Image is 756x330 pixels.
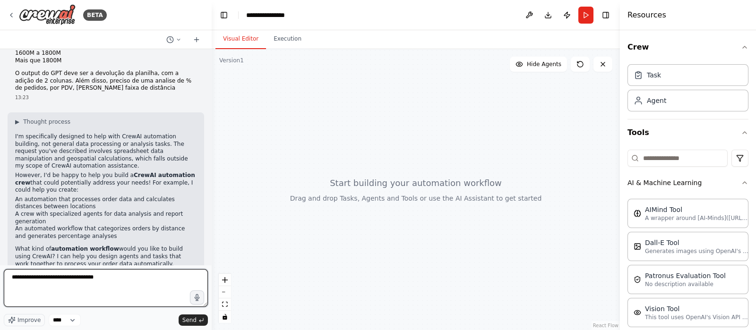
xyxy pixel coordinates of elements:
span: Improve [17,316,41,324]
button: Switch to previous chat [163,34,185,45]
button: Visual Editor [215,29,266,49]
div: BETA [83,9,107,21]
div: Patronus Evaluation Tool [645,271,726,280]
button: Send [179,314,208,326]
span: Send [182,316,197,324]
span: Hide Agents [527,60,561,68]
li: A crew with specialized agents for data analysis and report generation [15,211,197,225]
div: Crew [627,60,748,119]
div: Task [647,70,661,80]
li: An automated workflow that categorizes orders by distance and generates percentage analyses [15,225,197,240]
div: 13:23 [15,94,197,101]
p: However, I'd be happy to help you build a that could potentially address your needs! For example,... [15,172,197,194]
img: AIMindTool [634,210,641,217]
button: Hide right sidebar [599,8,612,22]
li: 1600M a 1800M [15,50,197,57]
p: Generates images using OpenAI's Dall-E model. [645,247,749,255]
button: Hide Agents [510,57,567,72]
img: VisionTool [634,309,641,316]
div: React Flow controls [219,274,231,323]
button: Tools [627,119,748,146]
strong: CrewAI automation crew [15,172,195,186]
button: Improve [4,314,45,326]
a: React Flow attribution [593,323,619,328]
img: Logo [19,4,76,25]
button: zoom out [219,286,231,298]
p: A wrapper around [AI-Minds]([URL][DOMAIN_NAME]). Useful for when you need answers to questions fr... [645,214,749,222]
button: Start a new chat [189,34,204,45]
button: AI & Machine Learning [627,170,748,195]
button: ▶Thought process [15,118,70,126]
p: This tool uses OpenAI's Vision API to describe the contents of an image. [645,313,749,321]
div: Version 1 [219,57,244,64]
p: I'm specifically designed to help with CrewAI automation building, not general data processing or... [15,133,197,170]
li: Mais que 1800M [15,57,197,65]
p: O output do GPT deve ser a devolução da planilha, com a adição de 2 colunas. Além disso, preciso ... [15,70,197,92]
button: Click to speak your automation idea [190,290,204,305]
div: Dall-E Tool [645,238,749,247]
button: Crew [627,34,748,60]
span: Thought process [23,118,70,126]
button: zoom in [219,274,231,286]
img: DallETool [634,243,641,250]
div: Agent [647,96,666,105]
strong: automation workflow [51,245,119,252]
nav: breadcrumb [246,10,293,20]
h4: Resources [627,9,666,21]
button: toggle interactivity [219,311,231,323]
p: What kind of would you like to build using CrewAI? I can help you design agents and tasks that wo... [15,245,197,268]
button: Hide left sidebar [217,8,231,22]
li: An automation that processes order data and calculates distances between locations [15,196,197,211]
span: ▶ [15,118,19,126]
p: No description available [645,280,726,288]
div: Vision Tool [645,304,749,313]
button: fit view [219,298,231,311]
button: Execution [266,29,309,49]
div: AIMind Tool [645,205,749,214]
img: PatronusEvalTool [634,276,641,283]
